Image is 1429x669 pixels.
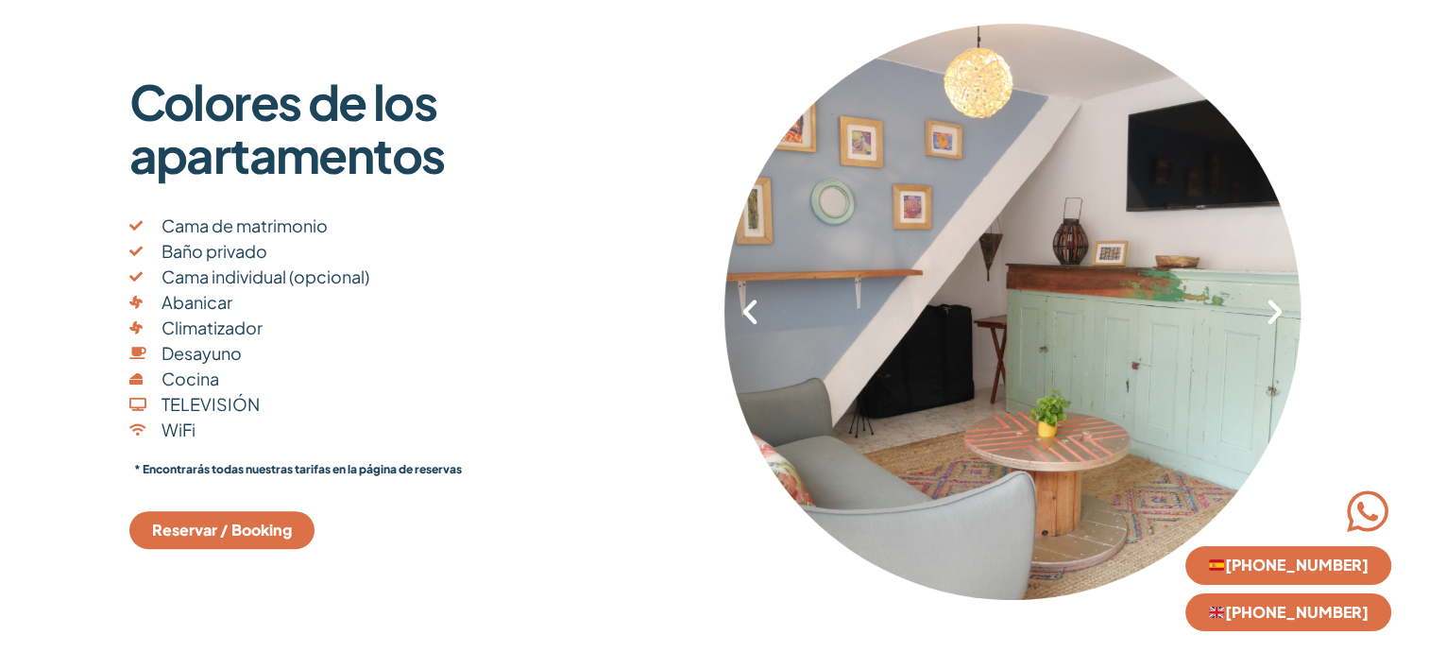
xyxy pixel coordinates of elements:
[157,213,328,238] span: Cama de matrimonio
[157,391,260,417] span: TELEVISIÓN
[734,296,766,328] div: Diapositiva anterior
[157,289,232,315] span: Abanicar
[157,340,242,366] span: Desayuno
[1185,546,1391,584] a: 🇪🇸[PHONE_NUMBER]
[724,23,1301,600] div: 2 / 4
[157,238,267,264] span: Baño privado
[129,511,315,549] a: Reservar / Booking
[157,366,219,391] span: Cocina
[152,523,292,538] span: Reservar / Booking
[1209,605,1224,620] img: 🇬🇧
[1225,556,1369,575] font: [PHONE_NUMBER]
[129,75,706,180] p: Colores de los apartamentos
[1259,296,1291,328] div: Siguiente diapositiva
[1225,602,1369,622] font: [PHONE_NUMBER]
[134,461,701,478] p: * Encontrarás todas nuestras tarifas en la página de reservas
[157,264,369,289] span: Cama individual (opcional)
[1185,593,1391,631] a: 🇬🇧[PHONE_NUMBER]
[1209,557,1224,573] img: 🇪🇸
[157,417,196,442] span: WiFi
[157,315,263,340] span: Climatizador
